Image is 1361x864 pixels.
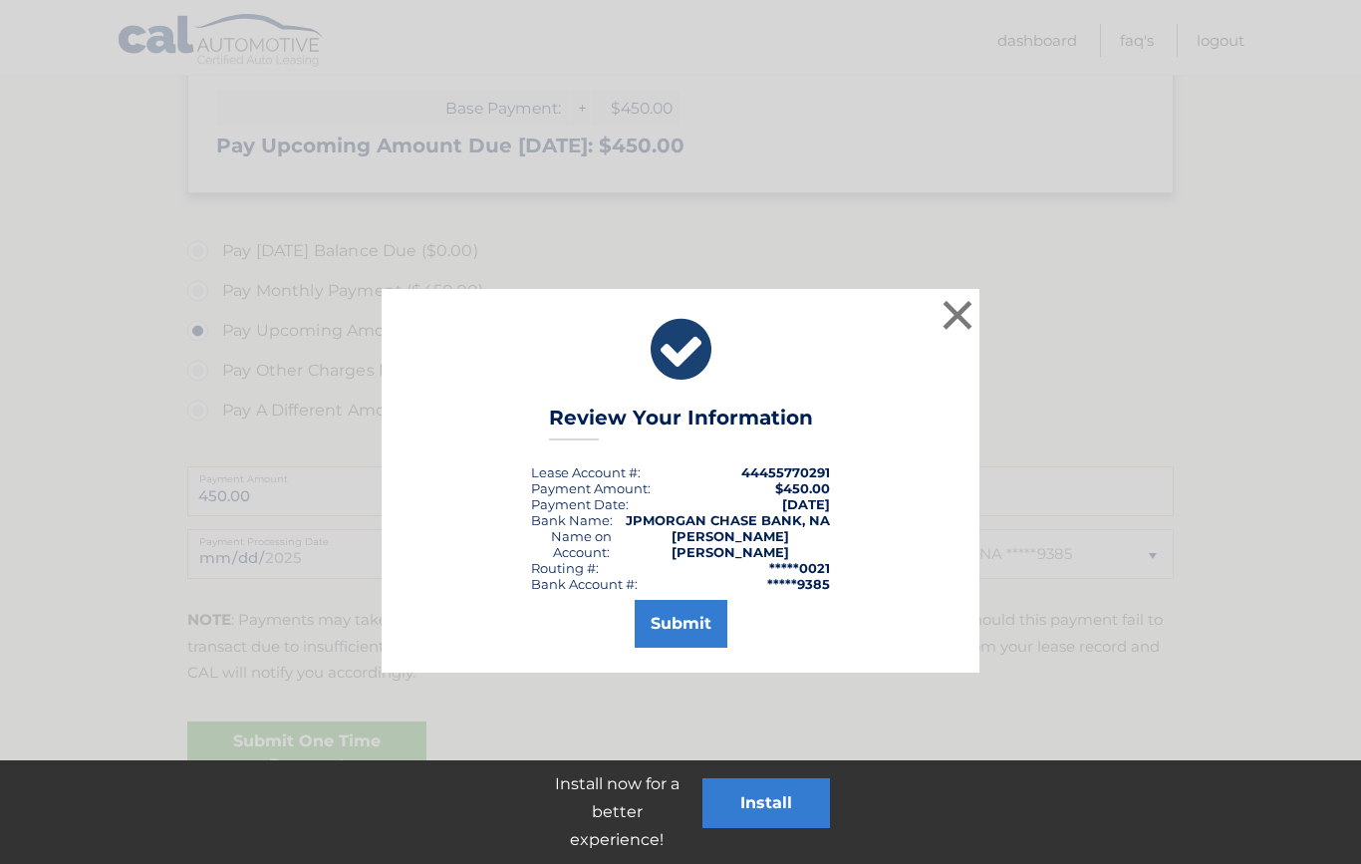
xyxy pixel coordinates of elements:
div: Bank Account #: [531,576,638,592]
strong: JPMORGAN CHASE BANK, NA [626,512,830,528]
span: [DATE] [782,496,830,512]
button: Install [702,778,830,828]
span: Payment Date [531,496,626,512]
span: $450.00 [775,480,830,496]
div: Routing #: [531,560,599,576]
strong: 44455770291 [741,464,830,480]
div: : [531,496,629,512]
div: Lease Account #: [531,464,641,480]
button: × [938,295,977,335]
p: Install now for a better experience! [531,770,702,854]
div: Bank Name: [531,512,613,528]
h3: Review Your Information [549,406,813,440]
button: Submit [635,600,727,648]
div: Payment Amount: [531,480,651,496]
strong: [PERSON_NAME] [PERSON_NAME] [672,528,789,560]
div: Name on Account: [531,528,632,560]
